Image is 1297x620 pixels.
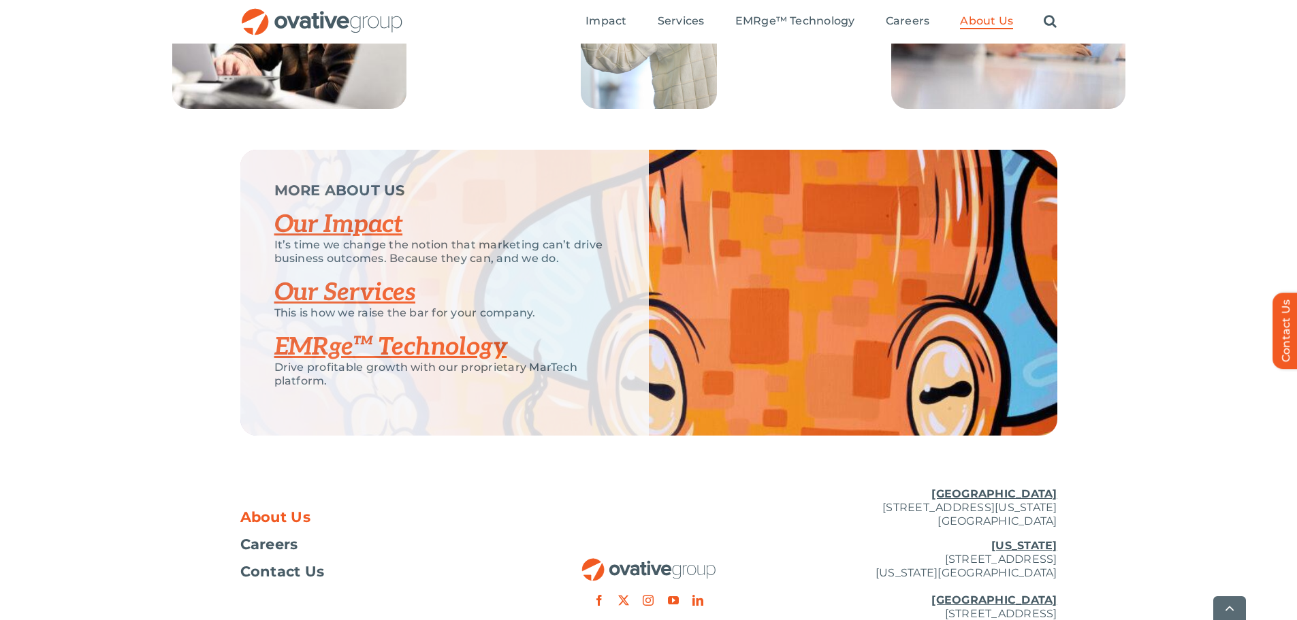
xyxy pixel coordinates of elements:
span: Careers [240,538,298,551]
nav: Footer Menu [240,510,513,578]
u: [GEOGRAPHIC_DATA] [931,593,1057,606]
u: [GEOGRAPHIC_DATA] [931,487,1057,500]
a: Our Impact [274,210,403,240]
a: twitter [618,595,629,606]
a: Our Services [274,278,416,308]
a: Services [658,14,705,29]
span: Contact Us [240,565,325,578]
a: About Us [960,14,1013,29]
span: About Us [960,14,1013,28]
a: Careers [240,538,513,551]
u: [US_STATE] [991,539,1057,552]
p: This is how we raise the bar for your company. [274,306,615,320]
a: Contact Us [240,565,513,578]
a: instagram [643,595,654,606]
span: About Us [240,510,311,524]
a: OG_Full_horizontal_RGB [581,557,717,570]
a: youtube [668,595,679,606]
a: linkedin [692,595,703,606]
a: About Us [240,510,513,524]
p: MORE ABOUT US [274,184,615,197]
p: It’s time we change the notion that marketing can’t drive business outcomes. Because they can, an... [274,238,615,265]
a: Impact [586,14,626,29]
p: Drive profitable growth with our proprietary MarTech platform. [274,361,615,388]
a: OG_Full_horizontal_RGB [240,7,404,20]
p: [STREET_ADDRESS][US_STATE] [GEOGRAPHIC_DATA] [785,487,1057,528]
a: EMRge™ Technology [735,14,855,29]
a: Search [1044,14,1057,29]
a: EMRge™ Technology [274,332,507,362]
span: EMRge™ Technology [735,14,855,28]
span: Careers [886,14,930,28]
a: facebook [594,595,605,606]
a: Careers [886,14,930,29]
span: Impact [586,14,626,28]
span: Services [658,14,705,28]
